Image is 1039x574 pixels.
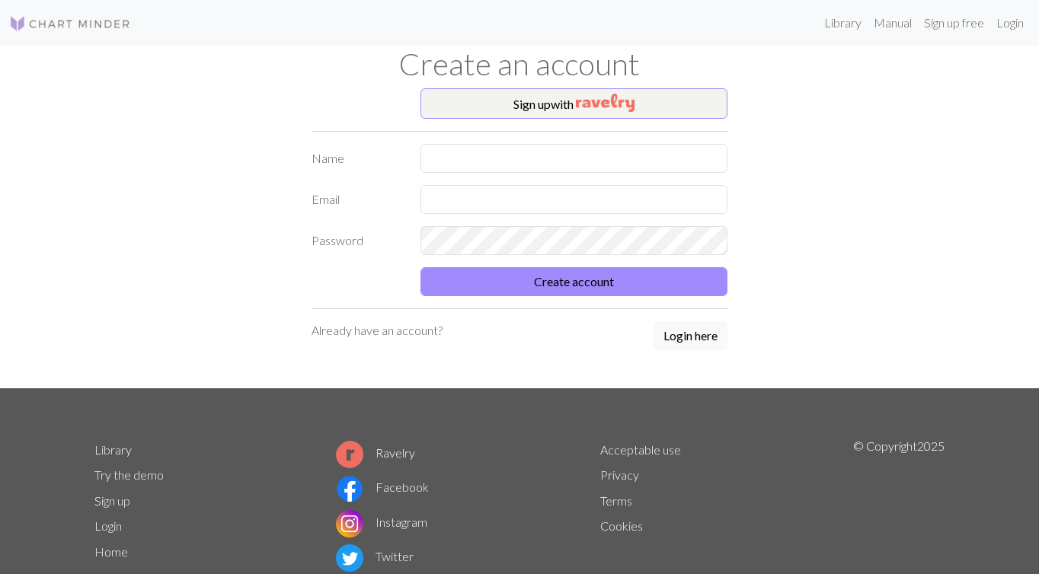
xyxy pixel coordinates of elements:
img: Ravelry [576,94,635,112]
img: Facebook logo [336,475,363,502]
a: Privacy [600,467,639,482]
p: Already have an account? [312,321,443,340]
a: Sign up free [918,8,990,38]
a: Acceptable use [600,442,681,457]
label: Email [302,185,411,214]
a: Login here [654,321,727,352]
a: Terms [600,493,632,508]
a: Library [94,442,132,457]
a: Sign up [94,493,130,508]
label: Password [302,226,411,255]
a: Login [990,8,1030,38]
a: Cookies [600,518,643,533]
a: Home [94,544,128,559]
a: Twitter [336,549,414,563]
img: Twitter logo [336,544,363,572]
button: Sign upwith [420,88,728,119]
a: Ravelry [336,445,415,460]
a: Instagram [336,515,427,529]
button: Create account [420,267,728,296]
h1: Create an account [85,46,954,82]
a: Manual [868,8,918,38]
img: Instagram logo [336,510,363,537]
a: Login [94,518,122,533]
a: Facebook [336,480,429,494]
button: Login here [654,321,727,350]
img: Ravelry logo [336,441,363,468]
label: Name [302,144,411,173]
a: Library [818,8,868,38]
img: Logo [9,14,131,33]
a: Try the demo [94,467,164,482]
